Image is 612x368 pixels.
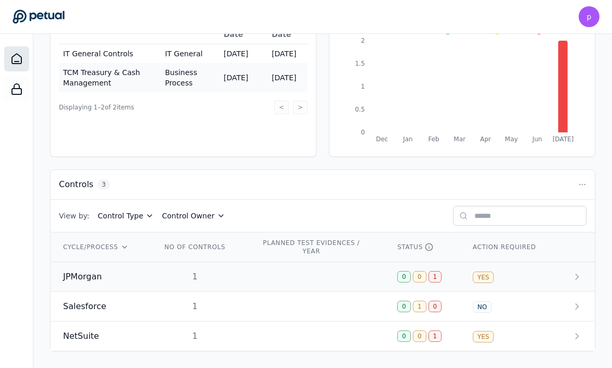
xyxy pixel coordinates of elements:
[219,63,267,92] td: [DATE]
[63,330,99,342] span: NetSuite
[219,44,267,64] td: [DATE]
[59,63,161,92] td: TCM Treasury & Cash Management
[429,301,442,312] div: 0
[361,37,365,44] tspan: 2
[473,331,494,342] div: YES
[162,330,228,342] div: 1
[59,103,134,112] span: Displaying 1– 2 of 2 items
[4,77,29,102] a: SOC
[59,44,161,64] td: IT General Controls
[413,271,426,283] div: 0
[162,243,228,251] div: NO OF CONTROLS
[4,46,29,71] a: Dashboard
[361,129,365,136] tspan: 0
[397,271,411,283] div: 0
[355,60,365,67] tspan: 1.5
[361,83,365,90] tspan: 1
[376,136,388,143] tspan: Dec
[98,211,154,221] button: Control Type
[162,300,228,313] div: 1
[587,11,592,22] span: p
[397,301,411,312] div: 0
[63,300,106,313] span: Salesforce
[413,330,426,342] div: 0
[63,271,102,283] span: JPMorgan
[355,106,365,113] tspan: 0.5
[428,136,439,143] tspan: Feb
[59,178,93,191] h3: Controls
[429,330,442,342] div: 1
[505,136,518,143] tspan: May
[429,271,442,283] div: 1
[97,179,110,190] span: 3
[473,272,494,283] div: YES
[397,330,411,342] div: 0
[532,136,542,143] tspan: Jun
[13,9,65,24] a: Go to Dashboard
[161,44,219,64] td: IT General
[267,44,308,64] td: [DATE]
[553,136,574,143] tspan: [DATE]
[162,211,225,221] button: Control Owner
[63,243,137,251] div: CYCLE/PROCESS
[293,101,308,114] button: >
[413,301,426,312] div: 1
[473,301,492,313] div: NO
[274,101,289,114] button: <
[162,271,228,283] div: 1
[460,232,556,262] th: ACTION REQUIRED
[397,243,448,251] div: STATUS
[480,136,491,143] tspan: Apr
[267,63,308,92] td: [DATE]
[59,211,90,221] span: View by:
[402,136,413,143] tspan: Jan
[454,136,466,143] tspan: Mar
[161,63,219,92] td: Business Process
[261,239,361,255] div: PLANNED TEST EVIDENCES / YEAR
